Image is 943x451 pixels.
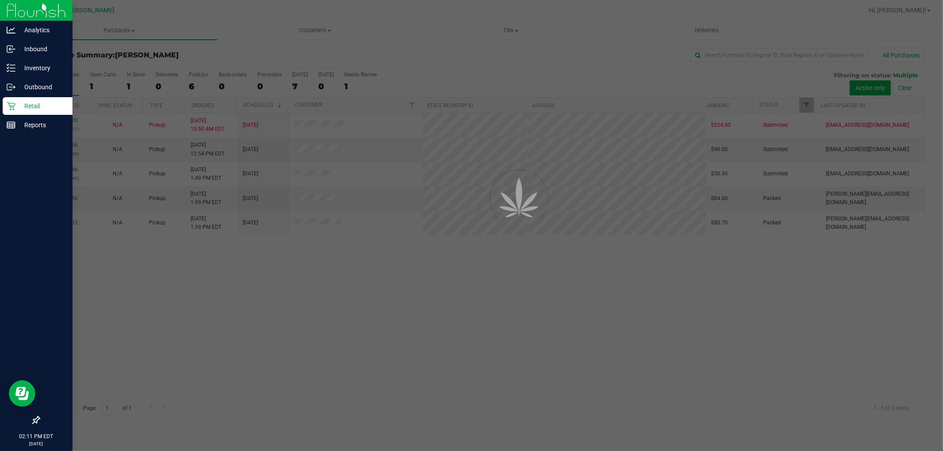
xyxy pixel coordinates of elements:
[15,44,69,54] p: Inbound
[7,45,15,53] inline-svg: Inbound
[4,432,69,440] p: 02:11 PM EDT
[7,83,15,91] inline-svg: Outbound
[7,102,15,110] inline-svg: Retail
[9,380,35,407] iframe: Resource center
[15,25,69,35] p: Analytics
[15,82,69,92] p: Outbound
[15,63,69,73] p: Inventory
[15,101,69,111] p: Retail
[7,121,15,129] inline-svg: Reports
[7,26,15,34] inline-svg: Analytics
[7,64,15,72] inline-svg: Inventory
[4,440,69,447] p: [DATE]
[15,120,69,130] p: Reports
